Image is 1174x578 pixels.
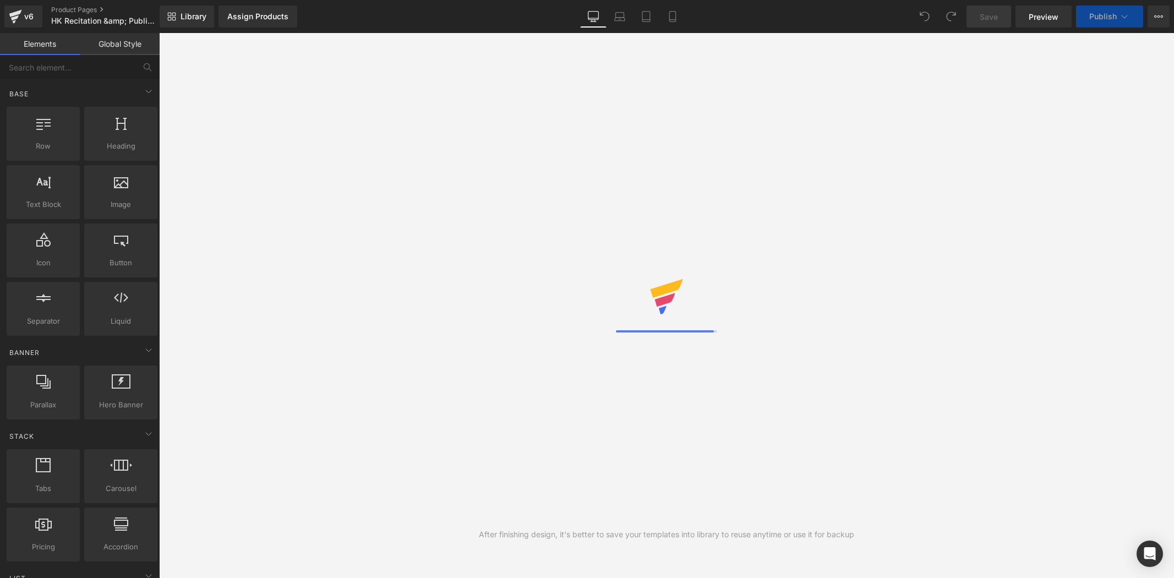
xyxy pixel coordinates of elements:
[51,17,157,25] span: HK Recitation &amp; Public Speaking Competition
[22,9,36,24] div: v6
[940,6,962,28] button: Redo
[88,315,154,327] span: Liquid
[4,6,42,28] a: v6
[10,140,77,152] span: Row
[659,6,686,28] a: Mobile
[1148,6,1170,28] button: More
[10,399,77,411] span: Parallax
[1137,541,1163,567] div: Open Intercom Messenger
[88,199,154,210] span: Image
[88,257,154,269] span: Button
[88,483,154,494] span: Carousel
[10,541,77,553] span: Pricing
[1076,6,1143,28] button: Publish
[914,6,936,28] button: Undo
[10,483,77,494] span: Tabs
[479,528,854,541] div: After finishing design, it's better to save your templates into library to reuse anytime or use i...
[227,12,288,21] div: Assign Products
[10,257,77,269] span: Icon
[1015,6,1072,28] a: Preview
[633,6,659,28] a: Tablet
[181,12,206,21] span: Library
[580,6,607,28] a: Desktop
[88,399,154,411] span: Hero Banner
[607,6,633,28] a: Laptop
[10,315,77,327] span: Separator
[980,11,998,23] span: Save
[8,431,35,441] span: Stack
[1029,11,1058,23] span: Preview
[88,140,154,152] span: Heading
[8,89,30,99] span: Base
[8,347,41,358] span: Banner
[1089,12,1117,21] span: Publish
[88,541,154,553] span: Accordion
[10,199,77,210] span: Text Block
[51,6,178,14] a: Product Pages
[160,6,214,28] a: New Library
[80,33,160,55] a: Global Style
